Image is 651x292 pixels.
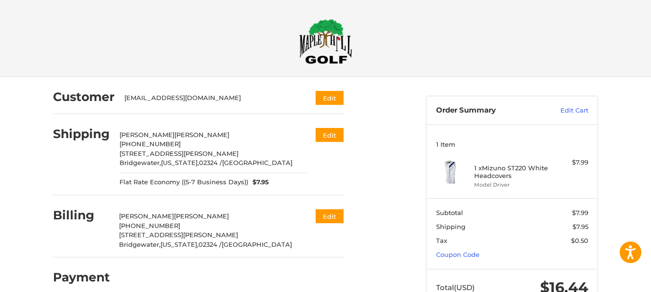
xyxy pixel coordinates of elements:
h2: Customer [53,89,115,104]
span: [PERSON_NAME] [119,212,174,220]
h3: 1 Item [436,140,588,148]
div: $7.99 [550,158,588,167]
a: Coupon Code [436,251,479,258]
button: Edit [316,209,344,223]
h2: Billing [53,208,109,223]
div: [EMAIL_ADDRESS][DOMAIN_NAME] [124,93,297,103]
span: Shipping [436,223,465,230]
span: [STREET_ADDRESS][PERSON_NAME] [120,150,239,157]
button: Edit [316,128,344,142]
span: [US_STATE], [160,241,199,248]
span: $7.95 [572,223,588,230]
span: Total (USD) [436,283,475,292]
span: Tax [436,237,447,244]
span: [PERSON_NAME] [174,131,229,139]
span: [PERSON_NAME] [120,131,174,139]
a: Edit Cart [540,106,588,115]
span: [STREET_ADDRESS][PERSON_NAME] [119,231,238,239]
span: Flat Rate Economy ((5-7 Business Days)) [120,178,248,187]
span: Bridgewater, [120,159,161,166]
iframe: Google Customer Reviews [571,266,651,292]
span: $7.95 [248,178,269,187]
span: $0.50 [571,237,588,244]
button: Edit [316,91,344,105]
h2: Shipping [53,127,110,141]
li: Model Driver [474,181,548,189]
img: Maple Hill Golf [299,19,352,64]
span: [GEOGRAPHIC_DATA] [222,159,292,166]
span: $7.99 [572,209,588,216]
span: [PERSON_NAME] [174,212,229,220]
h3: Order Summary [436,106,540,115]
span: [GEOGRAPHIC_DATA] [222,241,292,248]
span: [US_STATE], [161,159,199,166]
span: Bridgewater, [119,241,160,248]
span: 02324 / [199,241,222,248]
span: 02324 / [199,159,222,166]
span: Subtotal [436,209,463,216]
h4: 1 x Mizuno ST220 White Headcovers [474,164,548,180]
span: [PHONE_NUMBER] [119,222,180,229]
span: [PHONE_NUMBER] [120,140,181,148]
h2: Payment [53,270,110,285]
